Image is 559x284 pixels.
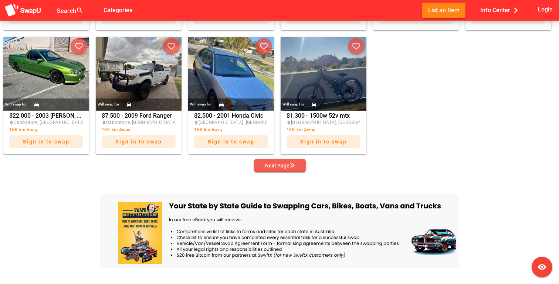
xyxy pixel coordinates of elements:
span: [GEOGRAPHIC_DATA], [GEOGRAPHIC_DATA] [199,120,291,125]
i: place [287,121,291,125]
span: Categories [104,4,132,16]
a: Will swap for$7,500 · 2009 Ford RangerCaboolture, [GEOGRAPHIC_DATA]16K km AwaySign in to swap [94,37,183,154]
button: List an Item [422,3,465,18]
div: Will swap for [5,100,27,108]
span: 16K km Away [194,127,223,132]
button: Info Center [474,3,527,18]
img: nicholas.robertson%2Bfacebook%40swapu.com.au%2F1100829028807051%2F1100829028807051-photo-0.jpg [281,37,366,111]
img: aSD8y5uGLpzPJLYTcYcjNu3laj1c05W5KWf0Ds+Za8uybjssssuu+yyyy677LKX2n+PWMSDJ9a87AAAAABJRU5ErkJggg== [4,4,41,17]
i: chevron_right [510,5,521,16]
img: nicholas.robertson%2Bfacebook%40swapu.com.au%2F1147476104235532%2F1147476104235532-photo-0.jpg [188,37,274,111]
span: Sign in to swap [23,139,70,145]
span: Info Center [480,4,521,16]
a: Categories [98,6,138,13]
div: Will swap for [190,100,212,108]
span: 16K km Away [102,127,130,132]
div: $7,500 · 2009 Ford Ranger [102,113,176,152]
div: Will swap for [282,100,304,108]
button: Next Page [254,159,306,172]
span: Login [538,4,553,14]
i: visibility [538,263,546,271]
span: Sign in to swap [115,139,162,145]
i: place [9,121,14,125]
a: Will swap for$22,000 · 2003 [PERSON_NAME]Caboolture, [GEOGRAPHIC_DATA]16K km AwaySign in to swap [1,37,91,154]
img: nicholas.robertson%2Bfacebook%40swapu.com.au%2F1320433179800797%2F1320433179800797-photo-0.jpg [96,37,182,111]
a: Will swap for$2,500 · 2001 Honda Civic[GEOGRAPHIC_DATA], [GEOGRAPHIC_DATA]16K km AwaySign in to swap [186,37,276,154]
button: Categories [98,3,138,18]
div: Next Page [265,161,295,170]
span: List an Item [428,5,460,15]
span: Sign in to swap [300,139,347,145]
img: free-ebook-banner.png [100,194,459,268]
i: place [102,121,106,125]
span: Caboolture, [GEOGRAPHIC_DATA] [14,120,85,125]
span: 16K km Away [9,127,38,132]
div: $22,000 · 2003 [PERSON_NAME] [9,113,83,152]
i: false [92,6,101,15]
button: Login [536,3,555,16]
a: Will swap for$1,300 · 1500w 52v mtx[GEOGRAPHIC_DATA], [GEOGRAPHIC_DATA]16K km AwaySign in to swap [279,37,368,154]
span: [GEOGRAPHIC_DATA], [GEOGRAPHIC_DATA] [291,120,383,125]
span: Sign in to swap [208,139,254,145]
span: Caboolture, [GEOGRAPHIC_DATA] [106,120,177,125]
div: $2,500 · 2001 Honda Civic [194,113,268,152]
div: Will swap for [98,100,119,108]
img: nicholas.robertson%2Bfacebook%40swapu.com.au%2F1375450057527813%2F1375450057527813-photo-0.jpg [3,37,89,111]
div: $1,300 · 1500w 52v mtx [287,113,360,152]
i: place [194,121,199,125]
span: 16K km Away [287,127,315,132]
